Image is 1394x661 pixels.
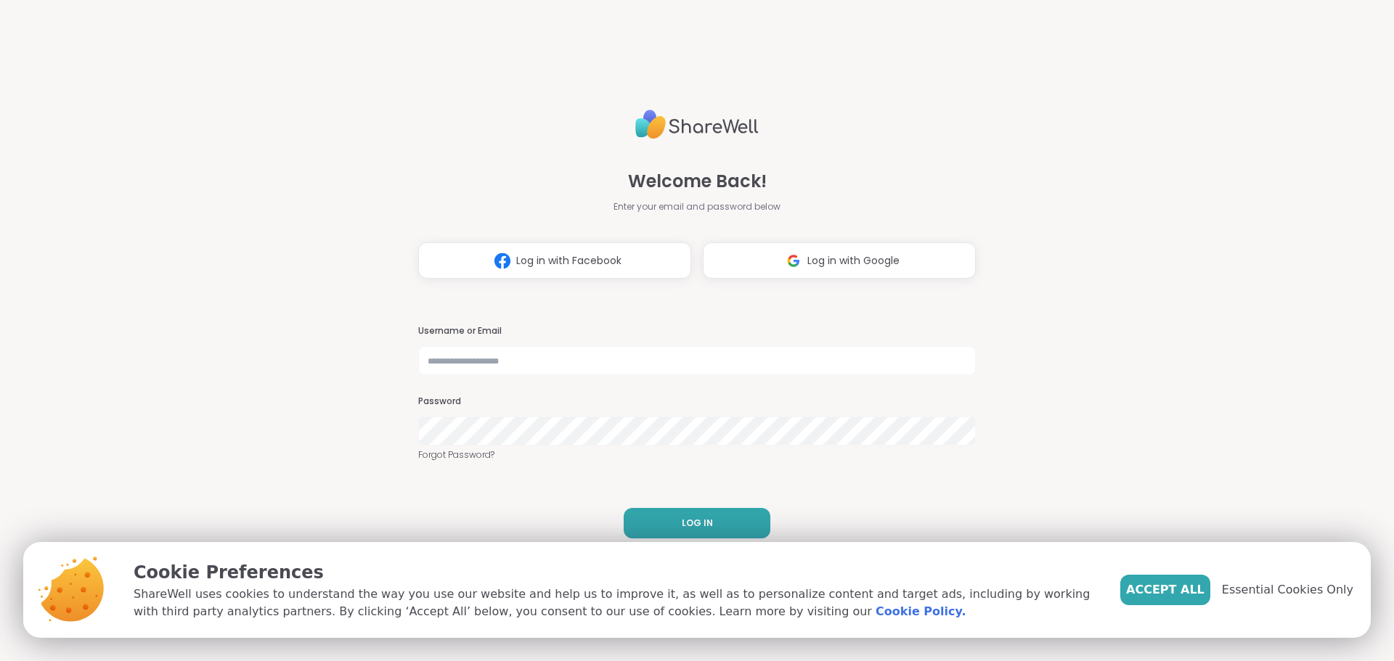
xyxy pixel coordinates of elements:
[1222,581,1353,599] span: Essential Cookies Only
[134,586,1097,620] p: ShareWell uses cookies to understand the way you use our website and help us to improve it, as we...
[614,200,780,213] span: Enter your email and password below
[418,448,976,461] a: Forgot Password?
[876,603,966,620] a: Cookie Policy.
[780,247,807,274] img: ShareWell Logomark
[635,104,759,145] img: ShareWell Logo
[418,325,976,337] h3: Username or Email
[703,242,976,279] button: Log in with Google
[624,508,770,538] button: LOG IN
[628,168,767,194] span: Welcome Back!
[807,253,900,268] span: Log in with Google
[682,517,713,530] span: LOG IN
[1120,575,1210,605] button: Accept All
[516,253,621,268] span: Log in with Facebook
[418,242,691,279] button: Log in with Facebook
[134,559,1097,586] p: Cookie Preferences
[489,247,516,274] img: ShareWell Logomark
[1126,581,1205,599] span: Accept All
[418,395,976,408] h3: Password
